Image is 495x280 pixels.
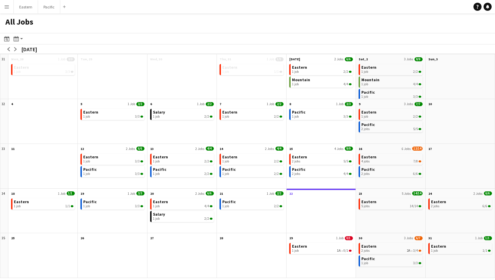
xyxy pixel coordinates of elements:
[292,109,352,119] a: Pacific1 job3/3
[336,102,343,106] span: 1 Job
[153,198,212,208] a: Eastern1 job4/4
[153,211,212,221] a: Salary1 job2/2
[83,154,143,163] a: Eastern1 job3/3
[402,191,411,196] span: 5 Jobs
[419,205,421,207] span: 14/14
[428,57,438,61] span: Sun, 3
[343,115,348,119] span: 3/3
[153,204,160,208] span: 1 job
[349,116,352,118] span: 3/3
[150,236,154,240] span: 27
[274,159,279,163] span: 2/2
[345,102,353,106] span: 3/3
[349,173,352,175] span: 4/4
[292,110,305,115] span: Pacific
[83,167,97,172] span: Pacific
[349,71,352,73] span: 2/2
[210,205,212,207] span: 4/4
[361,122,375,127] span: Pacific
[361,166,421,176] a: Pacific2 jobs6/6
[361,255,421,265] a: Pacific1 job3/3
[67,57,75,61] span: 3/3
[343,249,348,253] span: 0/1
[153,167,166,172] span: Pacific
[222,166,282,176] a: Pacific1 job2/2
[361,127,370,131] span: 2 jobs
[428,147,432,151] span: 17
[292,82,299,86] span: 1 job
[71,71,73,73] span: 3/3
[14,0,38,13] button: Eastern
[274,70,279,74] span: 1/1
[361,115,368,119] span: 1 job
[67,191,75,195] span: 1/1
[361,70,368,74] span: 1 job
[222,198,282,208] a: Pacific1 job2/2
[404,102,413,106] span: 3 Jobs
[361,110,376,115] span: Eastern
[83,109,143,119] a: Eastern1 job3/3
[431,198,491,208] a: Eastern2 jobs6/6
[80,147,84,151] span: 12
[292,64,352,74] a: Eastern1 job2/2
[220,236,223,240] span: 28
[274,172,279,176] span: 2/2
[292,154,352,163] a: Eastern2 jobs5/5
[220,147,223,151] span: 14
[292,154,307,159] span: Eastern
[136,102,144,106] span: 3/3
[222,109,282,119] a: Eastern1 job2/2
[153,154,168,159] span: Eastern
[135,204,140,208] span: 3/3
[58,57,65,61] span: 1 Job
[153,159,160,163] span: 1 job
[289,57,300,61] span: [DATE]
[38,0,60,13] button: Pacific
[413,115,418,119] span: 2/2
[419,96,421,98] span: 3/3
[0,189,8,234] div: 34
[0,233,8,278] div: 35
[343,70,348,74] span: 2/2
[361,89,421,99] a: Pacific1 job3/3
[428,191,432,196] span: 24
[267,191,274,196] span: 1 Job
[140,173,143,175] span: 3/3
[83,199,97,204] span: Pacific
[483,249,487,253] span: 1/1
[153,217,160,221] span: 1 job
[206,147,214,151] span: 4/4
[275,147,284,151] span: 4/4
[361,65,376,70] span: Eastern
[153,166,212,176] a: Pacific1 job2/2
[135,159,140,163] span: 3/3
[14,64,73,74] a: Eastern1 job3/3
[292,249,352,253] div: •
[210,173,212,175] span: 2/2
[204,115,209,119] span: 2/2
[153,212,165,217] span: Salary
[419,250,421,252] span: 3/4
[22,46,37,53] div: [DATE]
[413,127,418,131] span: 5/5
[410,204,418,208] span: 14/14
[83,110,98,115] span: Eastern
[361,159,370,163] span: 4 jobs
[359,102,360,106] span: 9
[431,244,446,249] span: Eastern
[279,205,282,207] span: 2/2
[140,160,143,162] span: 3/3
[419,160,421,162] span: 7/8
[415,57,423,61] span: 9/9
[361,154,421,163] a: Eastern4 jobs7/8
[359,147,362,151] span: 16
[195,147,204,151] span: 2 Jobs
[279,173,282,175] span: 2/2
[220,191,223,196] span: 21
[415,236,423,240] span: 6/7
[267,57,274,61] span: 1 Job
[222,159,229,163] span: 1 job
[279,116,282,118] span: 2/2
[222,110,237,115] span: Eastern
[412,191,423,195] span: 14/14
